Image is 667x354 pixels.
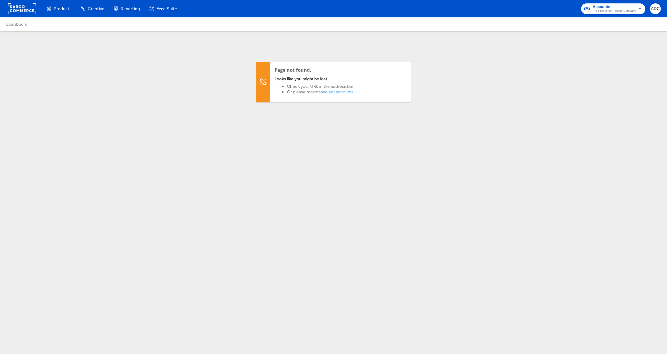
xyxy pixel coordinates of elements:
[581,3,645,14] button: AccountsPre-Production Testing Company
[287,89,354,95] li: Or please return to
[275,67,311,73] strong: Page not found.
[156,6,177,11] span: Feed Suite
[121,6,140,11] span: Reporting
[593,9,636,14] span: Pre-Production Testing Company
[6,22,28,27] a: Dashboard
[54,6,71,11] span: Products
[650,3,661,14] button: ADC
[652,5,658,12] span: ADC
[323,89,354,95] a: select accounts
[88,6,104,11] span: Creative
[287,83,354,89] li: Check your URL in the address bar
[275,76,327,82] strong: Looks like you might be lost
[593,4,636,10] span: Accounts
